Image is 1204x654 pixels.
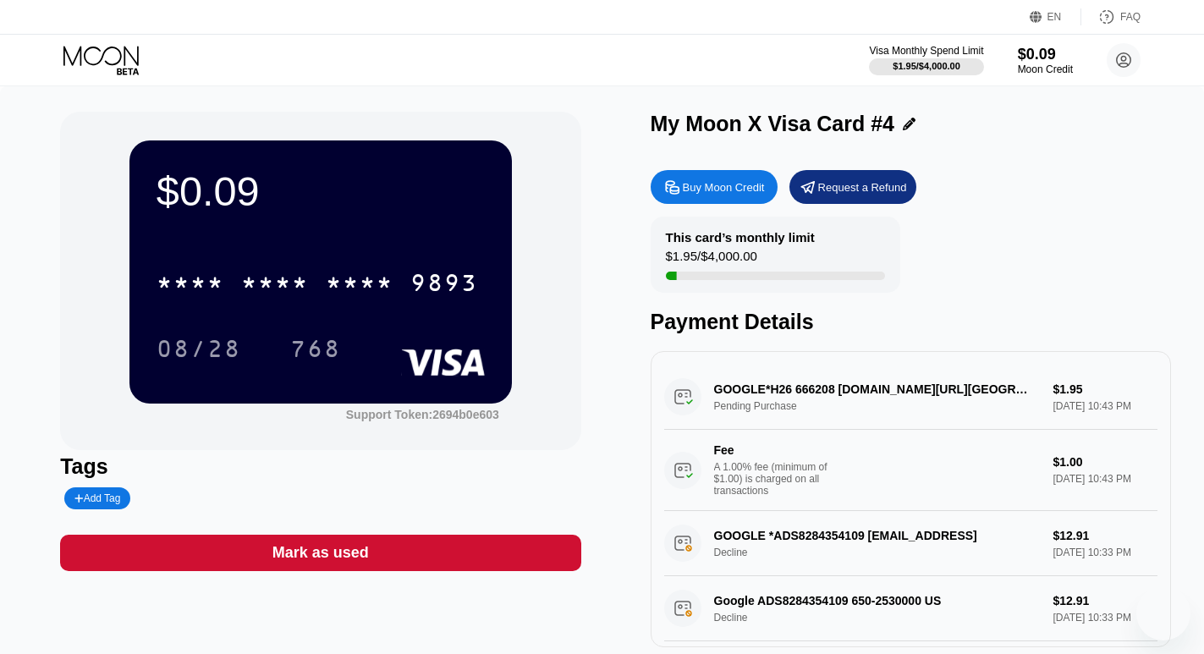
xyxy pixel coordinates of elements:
div: Request a Refund [818,180,907,195]
div: 08/28 [157,338,241,365]
div: Visa Monthly Spend Limit [869,45,983,57]
div: Support Token: 2694b0e603 [346,408,499,421]
div: [DATE] 10:43 PM [1053,473,1157,485]
div: Tags [60,454,580,479]
div: Support Token:2694b0e603 [346,408,499,421]
div: A 1.00% fee (minimum of $1.00) is charged on all transactions [714,461,841,497]
div: 768 [278,327,354,370]
div: $1.95 / $4,000.00 [893,61,960,71]
div: Visa Monthly Spend Limit$1.95/$4,000.00 [869,45,983,75]
div: EN [1047,11,1062,23]
div: FAQ [1081,8,1141,25]
div: FAQ [1120,11,1141,23]
div: 768 [290,338,341,365]
div: Add Tag [74,492,120,504]
div: Buy Moon Credit [683,180,765,195]
div: $0.09Moon Credit [1018,46,1073,75]
div: Fee [714,443,833,457]
div: $1.95 / $4,000.00 [666,249,757,272]
div: Mark as used [272,543,369,563]
div: Add Tag [64,487,130,509]
div: Moon Credit [1018,63,1073,75]
div: Mark as used [60,535,580,571]
div: $0.09 [1018,46,1073,63]
div: Request a Refund [789,170,916,204]
div: Buy Moon Credit [651,170,778,204]
div: $1.00 [1053,455,1157,469]
div: Payment Details [651,310,1171,334]
iframe: Nút để khởi chạy cửa sổ nhắn tin [1136,586,1190,640]
div: 9893 [410,272,478,299]
div: This card’s monthly limit [666,230,815,245]
div: FeeA 1.00% fee (minimum of $1.00) is charged on all transactions$1.00[DATE] 10:43 PM [664,430,1157,511]
div: 08/28 [144,327,254,370]
div: My Moon X Visa Card #4 [651,112,895,136]
div: $0.09 [157,168,485,215]
div: EN [1030,8,1081,25]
